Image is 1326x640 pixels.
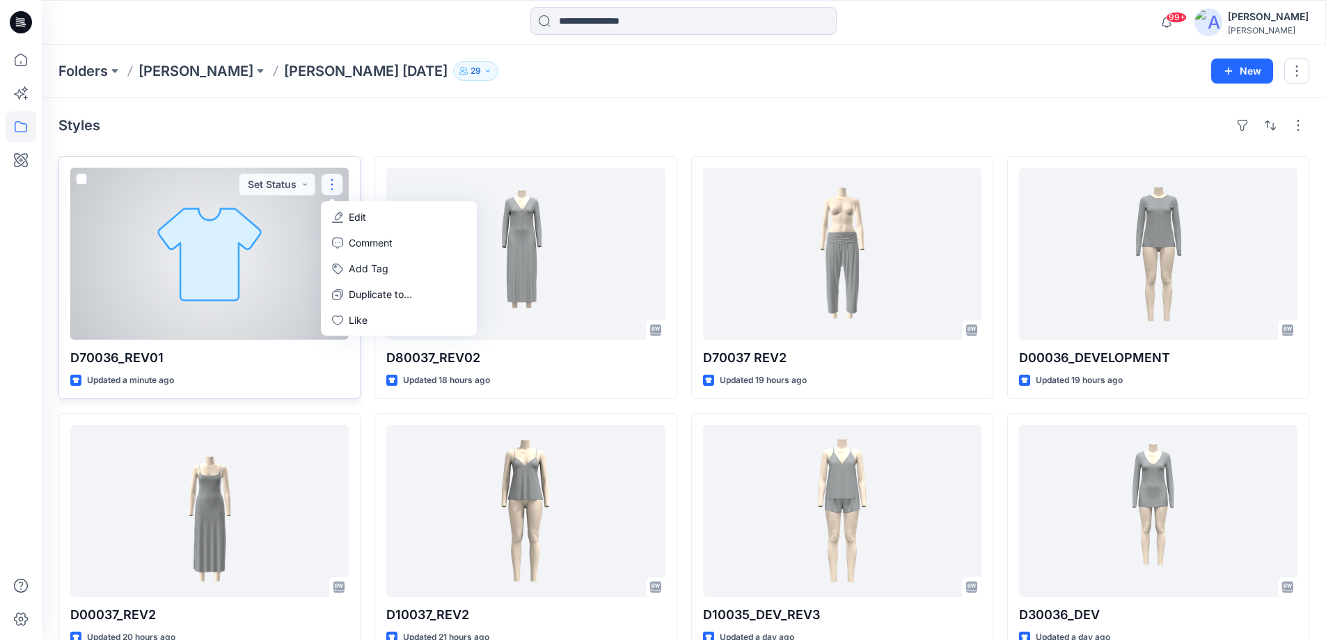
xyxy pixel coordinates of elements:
a: Edit [324,204,474,230]
a: D00037_REV2 [70,425,349,597]
p: Duplicate to... [349,287,412,302]
p: Like [349,313,368,327]
p: D10035_DEV_REV3 [703,605,981,625]
button: New [1211,58,1273,84]
a: D70036_REV01 [70,168,349,340]
p: D00036_DEVELOPMENT [1019,348,1297,368]
a: Folders [58,61,108,81]
a: D30036_DEV [1019,425,1297,597]
img: avatar [1194,8,1222,36]
p: D80037_REV02 [386,348,665,368]
p: Updated 18 hours ago [403,373,490,388]
p: D10037_REV2 [386,605,665,625]
h4: Styles [58,117,100,134]
p: Comment [349,235,393,250]
p: Updated a minute ago [87,373,174,388]
button: 29 [453,61,498,81]
span: 99+ [1166,12,1187,23]
a: D70037 REV2 [703,168,981,340]
p: 29 [471,63,481,79]
a: D00036_DEVELOPMENT [1019,168,1297,340]
div: [PERSON_NAME] [1228,25,1309,36]
a: [PERSON_NAME] [139,61,253,81]
button: Add Tag [324,256,474,281]
p: Edit [349,210,366,224]
p: Updated 19 hours ago [1036,373,1123,388]
p: D00037_REV2 [70,605,349,625]
p: D70036_REV01 [70,348,349,368]
p: D30036_DEV [1019,605,1297,625]
div: [PERSON_NAME] [1228,8,1309,25]
p: D70037 REV2 [703,348,981,368]
p: Updated 19 hours ago [720,373,807,388]
a: D10037_REV2 [386,425,665,597]
p: [PERSON_NAME] [DATE] [284,61,448,81]
a: D80037_REV02 [386,168,665,340]
a: D10035_DEV_REV3 [703,425,981,597]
